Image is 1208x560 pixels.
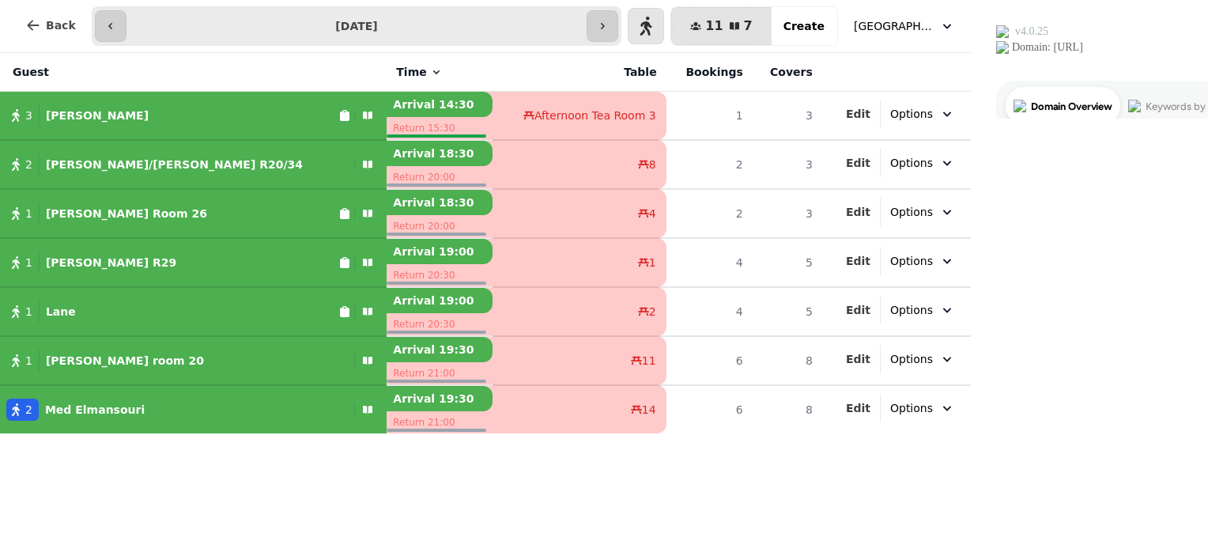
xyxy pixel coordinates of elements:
[846,302,870,318] button: Edit
[396,64,426,80] span: Time
[753,140,822,189] td: 3
[753,92,822,141] td: 3
[705,20,723,32] span: 11
[25,255,32,271] span: 1
[43,100,55,112] img: tab_domain_overview_orange.svg
[649,206,656,221] span: 4
[881,345,965,373] button: Options
[890,204,933,220] span: Options
[60,101,142,112] div: Domain Overview
[25,402,32,418] span: 2
[493,53,666,92] th: Table
[25,157,32,172] span: 2
[846,204,870,220] button: Edit
[666,336,753,385] td: 6
[881,198,965,226] button: Options
[387,288,493,313] p: Arrival 19:00
[666,189,753,238] td: 2
[844,12,965,40] button: [GEOGRAPHIC_DATA], [GEOGRAPHIC_DATA]
[881,149,965,177] button: Options
[846,157,870,168] span: Edit
[666,92,753,141] td: 1
[890,351,933,367] span: Options
[387,337,493,362] p: Arrival 19:30
[744,20,753,32] span: 7
[46,255,176,271] p: [PERSON_NAME] R29
[846,108,870,119] span: Edit
[649,255,656,271] span: 1
[753,189,822,238] td: 3
[157,100,170,112] img: tab_keywords_by_traffic_grey.svg
[387,386,493,411] p: Arrival 19:30
[890,400,933,416] span: Options
[45,402,145,418] p: Med Elmansouri
[25,25,38,38] img: logo_orange.svg
[13,6,89,44] button: Back
[46,157,303,172] p: [PERSON_NAME]/[PERSON_NAME] R20/34
[753,385,822,433] td: 8
[881,100,965,128] button: Options
[846,351,870,367] button: Edit
[387,264,493,286] p: Return 20:30
[666,287,753,336] td: 4
[846,155,870,171] button: Edit
[387,239,493,264] p: Arrival 19:00
[25,41,38,54] img: website_grey.svg
[44,25,77,38] div: v 4.0.25
[387,215,493,237] p: Return 20:00
[642,353,656,369] span: 11
[881,394,965,422] button: Options
[46,108,149,123] p: [PERSON_NAME]
[649,157,656,172] span: 8
[846,106,870,122] button: Edit
[25,304,32,320] span: 1
[890,106,933,122] span: Options
[642,402,656,418] span: 14
[387,117,493,139] p: Return 15:30
[753,336,822,385] td: 8
[854,18,933,34] span: [GEOGRAPHIC_DATA], [GEOGRAPHIC_DATA]
[771,7,837,45] button: Create
[25,353,32,369] span: 1
[846,354,870,365] span: Edit
[666,385,753,433] td: 6
[25,108,32,123] span: 3
[387,411,493,433] p: Return 21:00
[666,53,753,92] th: Bookings
[666,140,753,189] td: 2
[396,64,442,80] button: Time
[175,101,266,112] div: Keywords by Traffic
[46,20,76,31] span: Back
[671,7,771,45] button: 117
[890,253,933,269] span: Options
[46,304,76,320] p: Lane
[666,238,753,287] td: 4
[846,253,870,269] button: Edit
[46,353,204,369] p: [PERSON_NAME] room 20
[881,247,965,275] button: Options
[846,255,870,267] span: Edit
[753,238,822,287] td: 5
[753,287,822,336] td: 5
[387,362,493,384] p: Return 21:00
[783,21,825,32] span: Create
[387,313,493,335] p: Return 20:30
[46,206,207,221] p: [PERSON_NAME] Room 26
[25,206,32,221] span: 1
[890,155,933,171] span: Options
[41,41,112,54] div: Domain: [URL]
[846,400,870,416] button: Edit
[890,302,933,318] span: Options
[846,305,870,316] span: Edit
[649,304,656,320] span: 2
[387,92,493,117] p: Arrival 14:30
[846,403,870,414] span: Edit
[387,141,493,166] p: Arrival 18:30
[387,166,493,188] p: Return 20:00
[534,108,656,123] span: Afternoon Tea Room 3
[881,296,965,324] button: Options
[387,190,493,215] p: Arrival 18:30
[753,53,822,92] th: Covers
[846,206,870,218] span: Edit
